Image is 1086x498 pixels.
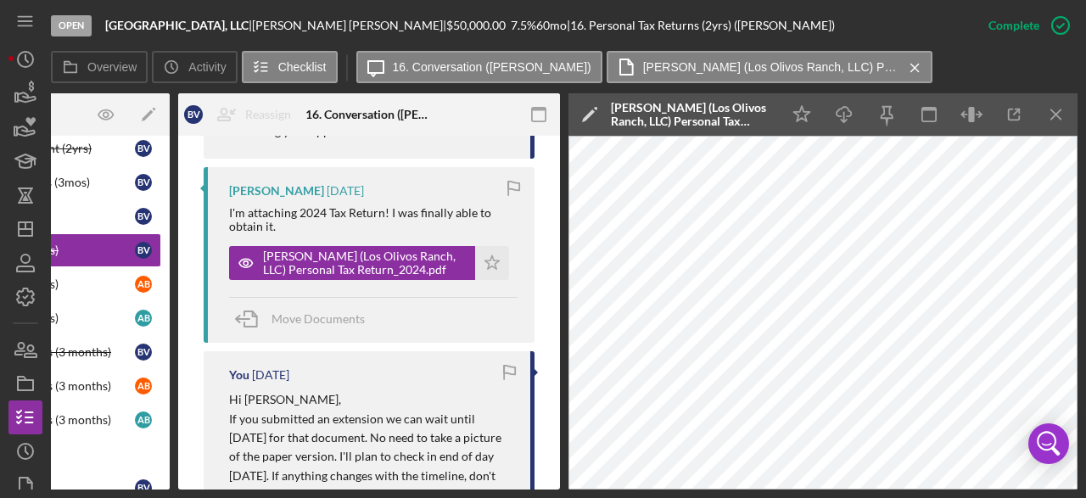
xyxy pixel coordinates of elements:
[971,8,1078,42] button: Complete
[245,98,291,131] div: Reassign
[135,344,152,361] div: B V
[607,51,932,83] button: [PERSON_NAME] (Los Olivos Ranch, LLC) Personal Tax Return_2024.pdf
[135,276,152,293] div: A B
[229,246,509,280] button: [PERSON_NAME] (Los Olivos Ranch, LLC) Personal Tax Return_2024.pdf
[135,174,152,191] div: B V
[278,60,327,74] label: Checklist
[271,311,365,326] span: Move Documents
[1028,423,1069,464] div: Open Intercom Messenger
[135,378,152,394] div: A B
[188,60,226,74] label: Activity
[184,105,203,124] div: B V
[87,60,137,74] label: Overview
[511,19,536,32] div: 7.5 %
[51,15,92,36] div: Open
[263,249,467,277] div: [PERSON_NAME] (Los Olivos Ranch, LLC) Personal Tax Return_2024.pdf
[988,8,1039,42] div: Complete
[229,298,382,340] button: Move Documents
[51,51,148,83] button: Overview
[536,19,567,32] div: 60 mo
[105,18,249,32] b: [GEOGRAPHIC_DATA], LLC
[105,19,252,32] div: |
[252,368,289,382] time: 2025-06-20 21:47
[252,19,446,32] div: [PERSON_NAME] [PERSON_NAME] |
[643,60,898,74] label: [PERSON_NAME] (Los Olivos Ranch, LLC) Personal Tax Return_2024.pdf
[242,51,338,83] button: Checklist
[356,51,602,83] button: 16. Conversation ([PERSON_NAME])
[305,108,433,121] div: 16. Conversation ([PERSON_NAME])
[393,60,591,74] label: 16. Conversation ([PERSON_NAME])
[135,140,152,157] div: B V
[135,208,152,225] div: B V
[229,368,249,382] div: You
[446,19,511,32] div: $50,000.00
[135,310,152,327] div: A B
[229,390,513,409] p: Hi [PERSON_NAME],
[229,184,324,198] div: [PERSON_NAME]
[135,242,152,259] div: B V
[135,411,152,428] div: A B
[152,51,237,83] button: Activity
[176,98,308,131] button: BVReassign
[567,19,835,32] div: | 16. Personal Tax Returns (2yrs) ([PERSON_NAME])
[611,101,772,128] div: [PERSON_NAME] (Los Olivos Ranch, LLC) Personal Tax Return_2024.pdf
[229,206,518,233] div: I'm attaching 2024 Tax Return! I was finally able to obtain it.
[327,184,364,198] time: 2025-06-23 22:40
[135,479,152,496] div: B V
